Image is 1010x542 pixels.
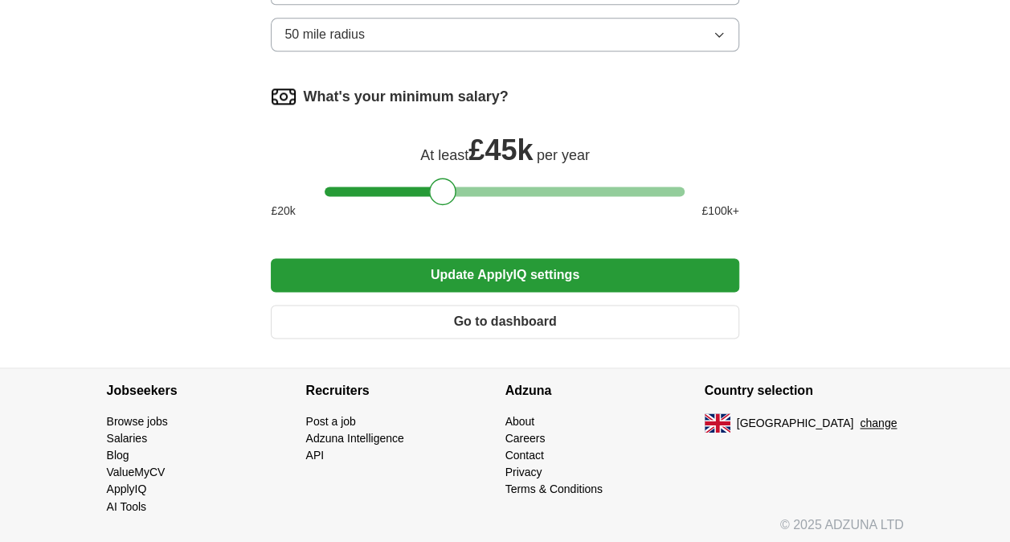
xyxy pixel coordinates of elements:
a: Contact [505,449,544,462]
a: Post a job [306,415,356,428]
button: Go to dashboard [271,305,738,339]
a: Privacy [505,466,542,478]
span: 50 mile radius [284,25,365,44]
label: What's your minimum salary? [303,86,508,108]
a: Adzuna Intelligence [306,432,404,445]
a: Terms & Conditions [505,482,603,495]
span: £ 45k [468,133,533,166]
a: About [505,415,535,428]
a: AI Tools [107,499,147,512]
span: At least [420,147,468,163]
img: salary.png [271,84,296,109]
span: [GEOGRAPHIC_DATA] [737,415,854,432]
a: API [306,449,325,462]
a: Salaries [107,432,148,445]
a: Careers [505,432,546,445]
img: UK flag [705,413,730,433]
a: Browse jobs [107,415,168,428]
a: Blog [107,449,129,462]
a: ApplyIQ [107,482,147,495]
button: Update ApplyIQ settings [271,258,738,292]
button: change [860,415,897,432]
button: 50 mile radius [271,18,738,51]
span: £ 20 k [271,203,295,220]
a: ValueMyCV [107,466,166,478]
h4: Country selection [705,368,904,413]
span: £ 100 k+ [701,203,738,220]
span: per year [537,147,590,163]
